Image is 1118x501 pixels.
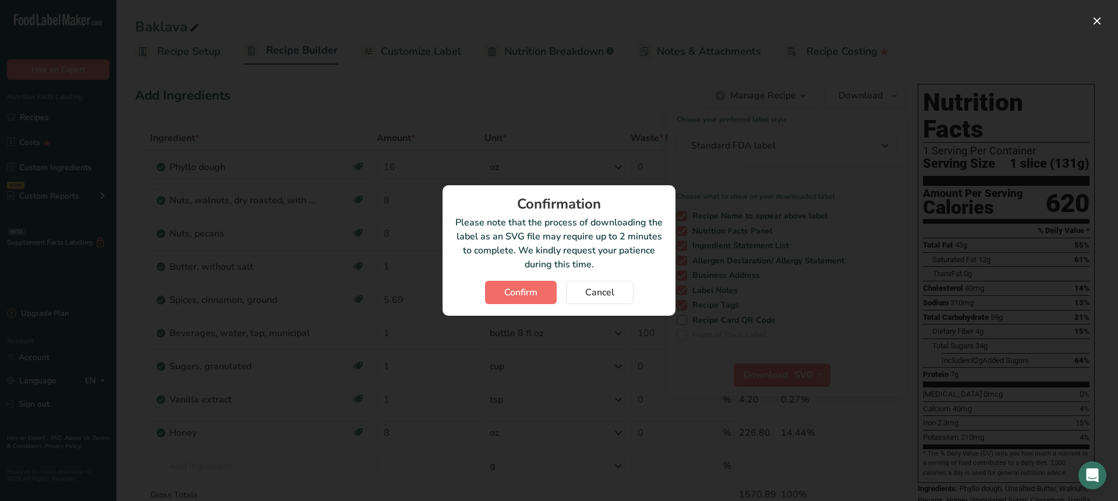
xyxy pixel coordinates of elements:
[454,197,664,211] div: Confirmation
[1078,461,1106,489] div: Open Intercom Messenger
[566,281,634,304] button: Cancel
[485,281,557,304] button: Confirm
[454,216,664,271] p: Please note that the process of downloading the label as an SVG file may require up to 2 minutes ...
[504,285,537,299] span: Confirm
[585,285,614,299] span: Cancel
